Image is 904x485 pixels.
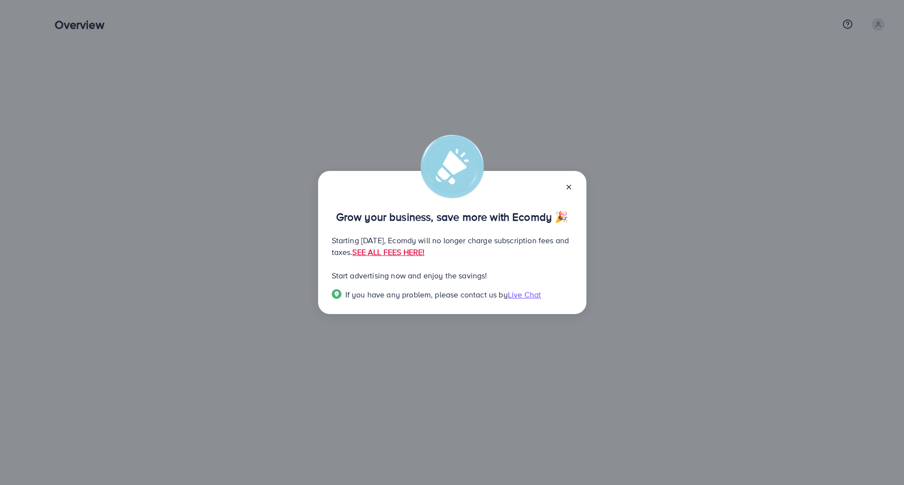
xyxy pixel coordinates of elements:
[332,289,342,299] img: Popup guide
[332,211,573,223] p: Grow your business, save more with Ecomdy 🎉
[332,270,573,281] p: Start advertising now and enjoy the savings!
[352,247,424,257] a: SEE ALL FEES HERE!
[332,234,573,258] p: Starting [DATE], Ecomdy will no longer charge subscription fees and taxes.
[421,135,484,198] img: alert
[345,289,508,300] span: If you have any problem, please contact us by
[508,289,541,300] span: Live Chat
